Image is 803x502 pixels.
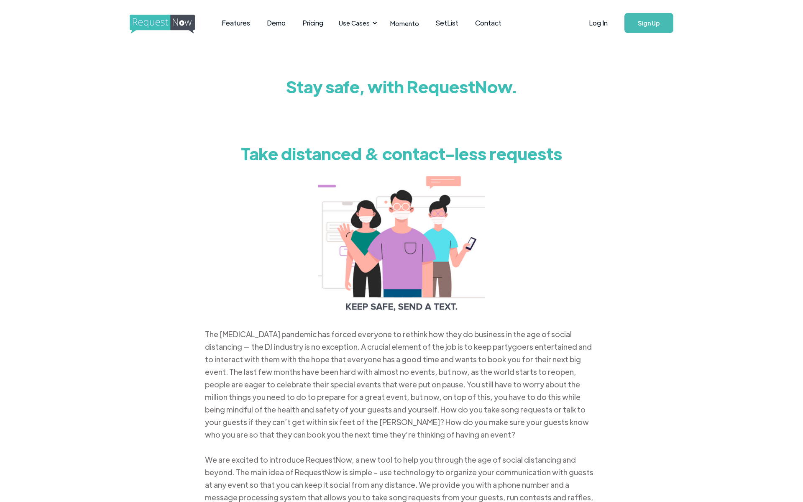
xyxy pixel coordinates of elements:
[130,15,192,31] a: home
[334,10,380,36] div: Use Cases
[581,8,616,38] a: Log In
[427,10,467,36] a: SetList
[205,69,598,170] h1: Stay safe, with RequestNow. ‍ Take distanced & contact-less requests
[624,13,673,33] a: Sign Up
[467,10,510,36] a: Contact
[294,10,332,36] a: Pricing
[382,11,427,36] a: Momento
[339,18,370,28] div: Use Cases
[213,10,258,36] a: Features
[130,15,210,34] img: requestnow logo
[258,10,294,36] a: Demo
